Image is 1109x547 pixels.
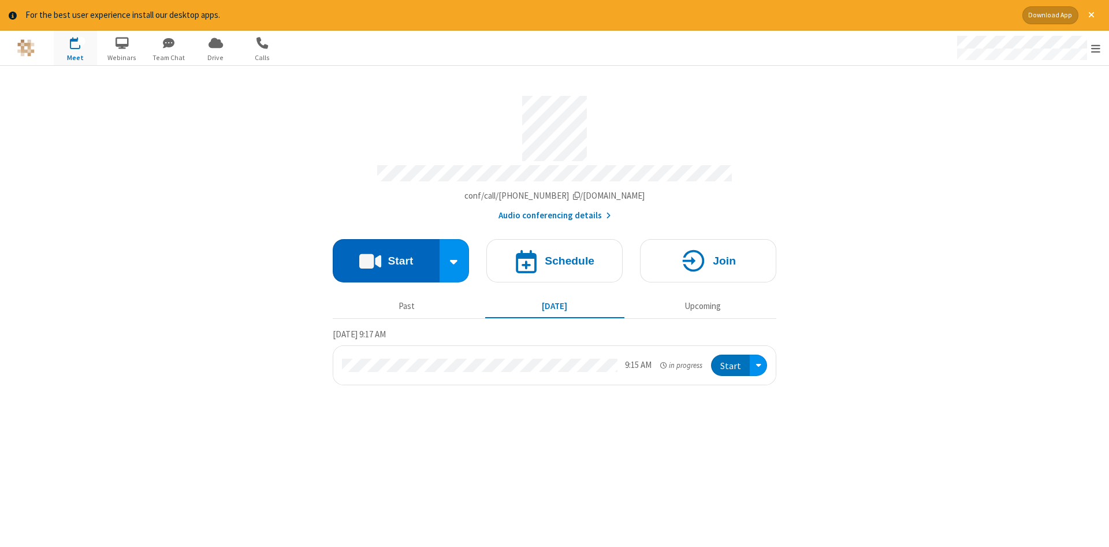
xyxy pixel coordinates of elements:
[4,31,47,65] button: Logo
[333,239,440,282] button: Start
[640,239,776,282] button: Join
[17,39,35,57] img: QA Selenium DO NOT DELETE OR CHANGE
[1022,6,1078,24] button: Download App
[337,296,477,318] button: Past
[333,87,776,222] section: Account details
[440,239,470,282] div: Start conference options
[388,255,413,266] h4: Start
[750,355,767,376] div: Open menu
[147,53,191,63] span: Team Chat
[1082,6,1100,24] button: Close alert
[711,355,750,376] button: Start
[333,328,776,385] section: Today's Meetings
[54,53,97,63] span: Meet
[25,9,1014,22] div: For the best user experience install our desktop apps.
[333,329,386,340] span: [DATE] 9:17 AM
[241,53,284,63] span: Calls
[78,37,85,46] div: 1
[545,255,594,266] h4: Schedule
[625,359,652,372] div: 9:15 AM
[485,296,624,318] button: [DATE]
[946,31,1109,65] div: Open menu
[633,296,772,318] button: Upcoming
[486,239,623,282] button: Schedule
[101,53,144,63] span: Webinars
[660,360,702,371] em: in progress
[464,190,645,201] span: Copy my meeting room link
[713,255,736,266] h4: Join
[498,209,611,222] button: Audio conferencing details
[194,53,237,63] span: Drive
[464,189,645,203] button: Copy my meeting room linkCopy my meeting room link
